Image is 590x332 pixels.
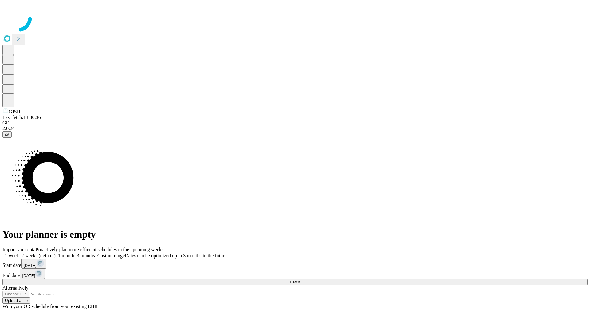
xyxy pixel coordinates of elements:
[24,263,37,268] span: [DATE]
[22,273,35,278] span: [DATE]
[5,132,9,137] span: @
[125,253,228,258] span: Dates can be optimized up to 3 months in the future.
[2,247,36,252] span: Import your data
[2,304,98,309] span: With your OR schedule from your existing EHR
[97,253,125,258] span: Custom range
[9,109,20,114] span: GJSH
[21,259,46,269] button: [DATE]
[58,253,74,258] span: 1 month
[2,297,30,304] button: Upload a file
[20,269,45,279] button: [DATE]
[77,253,95,258] span: 3 months
[22,253,56,258] span: 2 weeks (default)
[2,279,588,285] button: Fetch
[5,253,19,258] span: 1 week
[2,126,588,131] div: 2.0.241
[2,269,588,279] div: End date
[2,120,588,126] div: GEI
[2,131,12,138] button: @
[290,280,300,284] span: Fetch
[36,247,165,252] span: Proactively plan more efficient schedules in the upcoming weeks.
[2,229,588,240] h1: Your planner is empty
[2,259,588,269] div: Start date
[2,285,28,290] span: Alternatively
[2,115,41,120] span: Last fetch: 13:30:36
